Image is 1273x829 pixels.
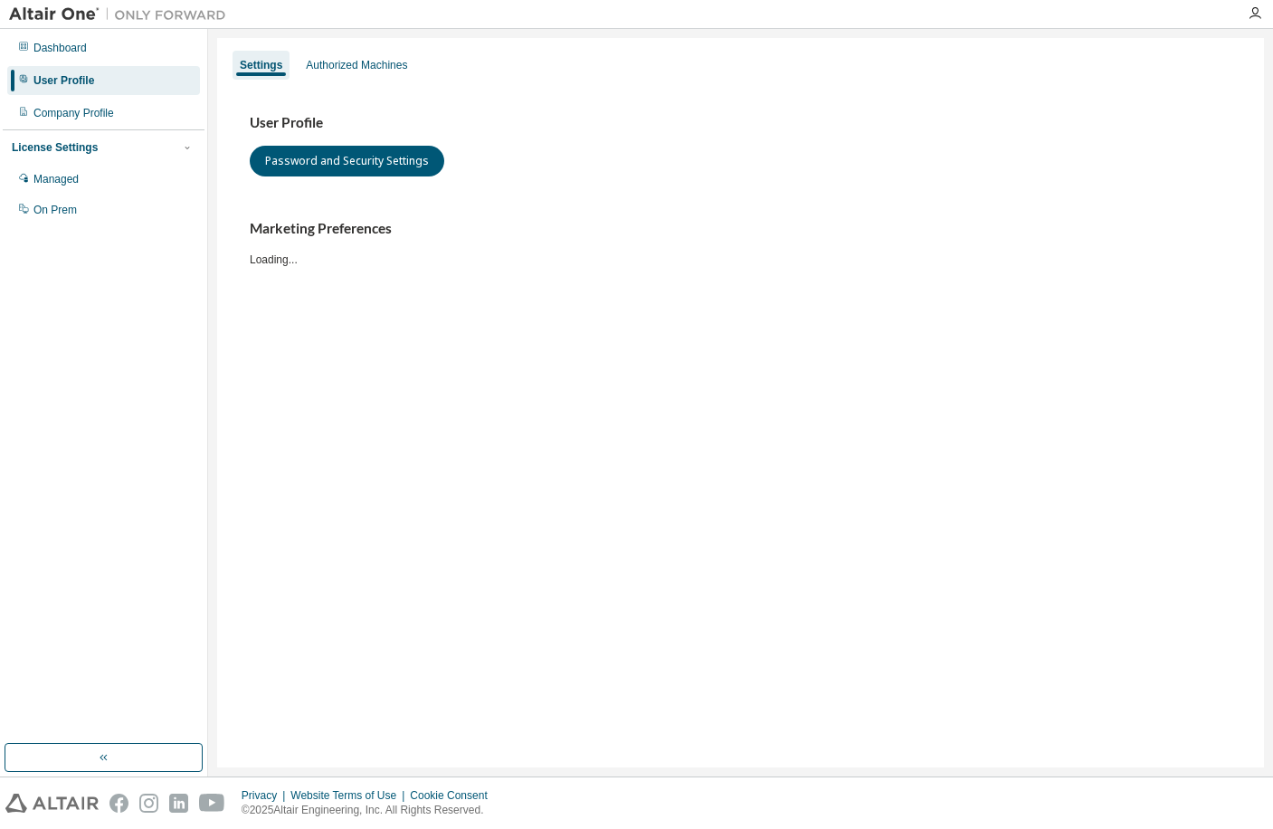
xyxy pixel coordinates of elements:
[33,41,87,55] div: Dashboard
[290,788,410,803] div: Website Terms of Use
[12,140,98,155] div: License Settings
[9,5,235,24] img: Altair One
[242,803,499,818] p: © 2025 Altair Engineering, Inc. All Rights Reserved.
[199,794,225,813] img: youtube.svg
[33,106,114,120] div: Company Profile
[240,58,282,72] div: Settings
[169,794,188,813] img: linkedin.svg
[33,203,77,217] div: On Prem
[33,73,94,88] div: User Profile
[250,114,1231,132] h3: User Profile
[5,794,99,813] img: altair_logo.svg
[250,220,1231,266] div: Loading...
[109,794,128,813] img: facebook.svg
[250,220,1231,238] h3: Marketing Preferences
[306,58,407,72] div: Authorized Machines
[33,172,79,186] div: Managed
[250,146,444,176] button: Password and Security Settings
[242,788,290,803] div: Privacy
[410,788,498,803] div: Cookie Consent
[139,794,158,813] img: instagram.svg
